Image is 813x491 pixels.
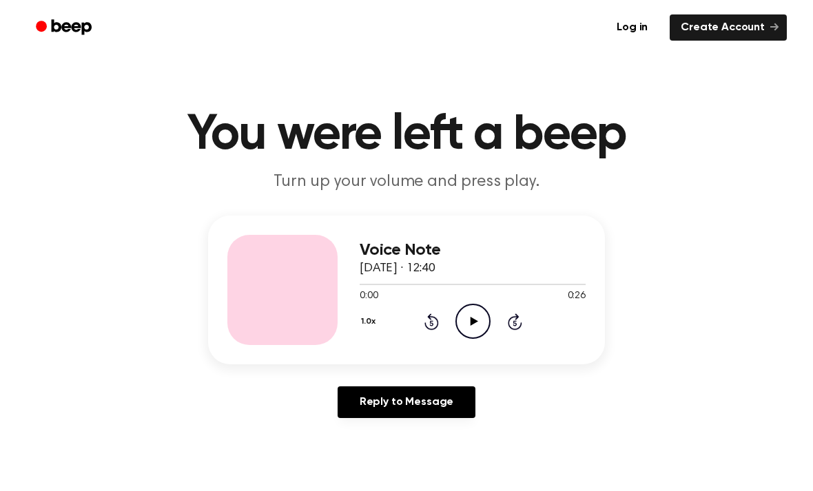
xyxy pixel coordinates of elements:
[338,386,475,418] a: Reply to Message
[360,289,378,304] span: 0:00
[360,310,380,333] button: 1.0x
[54,110,759,160] h1: You were left a beep
[26,14,104,41] a: Beep
[568,289,586,304] span: 0:26
[603,12,661,43] a: Log in
[360,262,435,275] span: [DATE] · 12:40
[360,241,586,260] h3: Voice Note
[142,171,671,194] p: Turn up your volume and press play.
[670,14,787,41] a: Create Account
